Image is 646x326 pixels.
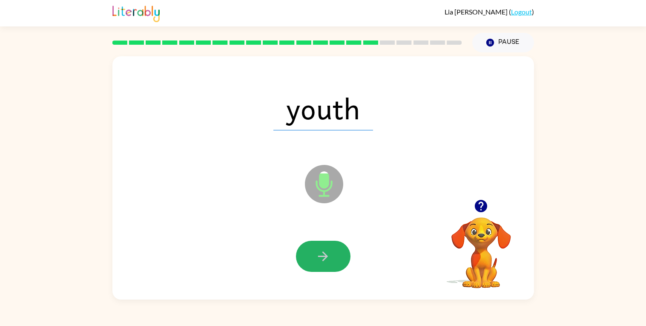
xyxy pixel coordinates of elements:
div: ( ) [445,8,534,16]
span: youth [273,86,373,130]
button: Pause [472,33,534,52]
span: Lia [PERSON_NAME] [445,8,509,16]
img: Literably [112,3,160,22]
a: Logout [511,8,532,16]
video: Your browser must support playing .mp4 files to use Literably. Please try using another browser. [439,204,524,289]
